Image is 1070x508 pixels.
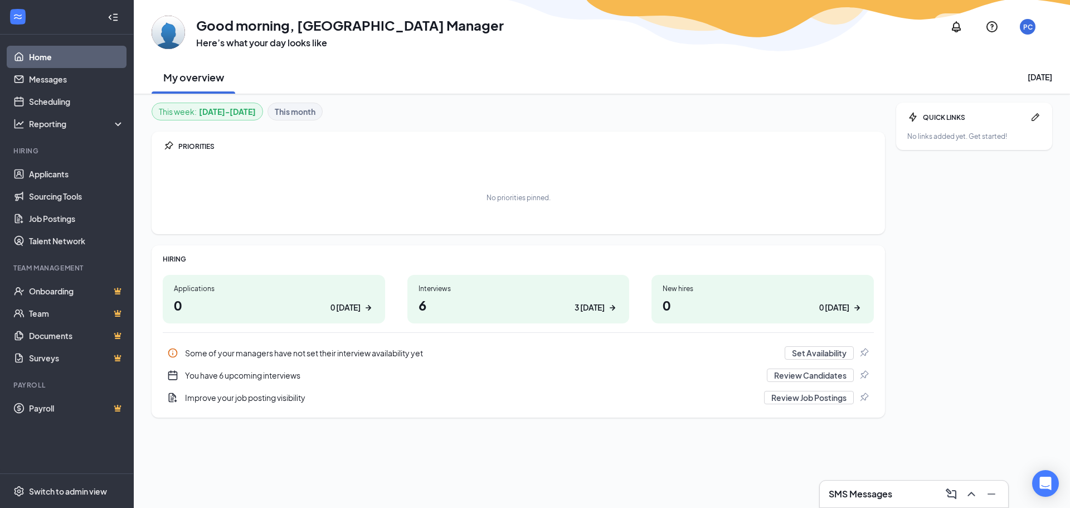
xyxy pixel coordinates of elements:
a: CalendarNewYou have 6 upcoming interviewsReview CandidatesPin [163,364,874,386]
a: InfoSome of your managers have not set their interview availability yetSet AvailabilityPin [163,342,874,364]
a: New hires00 [DATE]ArrowRight [651,275,874,323]
div: 0 [DATE] [819,302,849,313]
div: 3 [DATE] [575,302,605,313]
a: Home [29,46,124,68]
div: Applications [174,284,374,293]
svg: ArrowRight [607,302,618,313]
a: DocumentAddImprove your job posting visibilityReview Job PostingsPin [163,386,874,409]
svg: Minimize [985,487,998,501]
h2: My overview [163,70,224,84]
div: PRIORITIES [178,142,874,151]
div: Improve your job posting visibility [185,392,757,403]
a: Interviews63 [DATE]ArrowRight [407,275,630,323]
button: Minimize [981,485,999,503]
svg: ArrowRight [363,302,374,313]
div: Payroll [13,380,122,390]
svg: Notifications [950,20,963,33]
a: Applications00 [DATE]ArrowRight [163,275,385,323]
b: [DATE] - [DATE] [199,105,256,118]
div: Switch to admin view [29,486,107,497]
svg: Info [167,347,178,359]
a: SurveysCrown [29,347,124,369]
div: Improve your job posting visibility [163,386,874,409]
div: You have 6 upcoming interviews [185,370,760,381]
div: Open Intercom Messenger [1032,470,1059,497]
svg: Pin [163,141,174,152]
a: Messages [29,68,124,90]
svg: ComposeMessage [945,487,958,501]
a: Applicants [29,163,124,185]
svg: ArrowRight [852,302,863,313]
div: New hires [663,284,863,293]
h3: Here’s what your day looks like [196,37,504,49]
div: This week : [159,105,256,118]
button: ChevronUp [961,485,979,503]
div: Hiring [13,146,122,156]
a: PayrollCrown [29,397,124,419]
svg: CalendarNew [167,370,178,381]
h1: Good morning, [GEOGRAPHIC_DATA] Manager [196,16,504,35]
svg: DocumentAdd [167,392,178,403]
h1: 0 [663,296,863,315]
svg: WorkstreamLogo [12,11,23,22]
b: This month [275,105,315,118]
div: [DATE] [1028,71,1052,83]
div: Some of your managers have not set their interview availability yet [163,342,874,364]
h1: 6 [419,296,619,315]
div: QUICK LINKS [923,113,1025,122]
svg: Pin [858,370,869,381]
div: Team Management [13,263,122,273]
div: Interviews [419,284,619,293]
button: Review Candidates [767,369,854,382]
svg: Settings [13,486,25,497]
a: OnboardingCrown [29,280,124,302]
div: Reporting [29,118,125,129]
img: Port Charlotte Manager [152,16,185,49]
a: DocumentsCrown [29,325,124,347]
div: You have 6 upcoming interviews [163,364,874,386]
button: Review Job Postings [764,391,854,404]
div: HIRING [163,254,874,264]
h1: 0 [174,296,374,315]
div: 0 [DATE] [330,302,361,313]
svg: Analysis [13,118,25,129]
svg: Bolt [907,112,918,123]
div: No priorities pinned. [487,193,551,202]
svg: Pen [1030,112,1041,123]
div: Some of your managers have not set their interview availability yet [185,347,778,359]
a: Scheduling [29,90,124,113]
svg: ChevronUp [965,487,978,501]
a: Talent Network [29,230,124,252]
svg: QuestionInfo [985,20,999,33]
svg: Collapse [108,12,119,23]
a: Sourcing Tools [29,185,124,207]
button: ComposeMessage [941,485,959,503]
div: PC [1023,22,1033,32]
svg: Pin [858,347,869,359]
svg: Pin [858,392,869,403]
h3: SMS Messages [829,488,892,500]
div: No links added yet. Get started! [907,132,1041,141]
button: Set Availability [785,346,854,360]
a: Job Postings [29,207,124,230]
a: TeamCrown [29,302,124,325]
